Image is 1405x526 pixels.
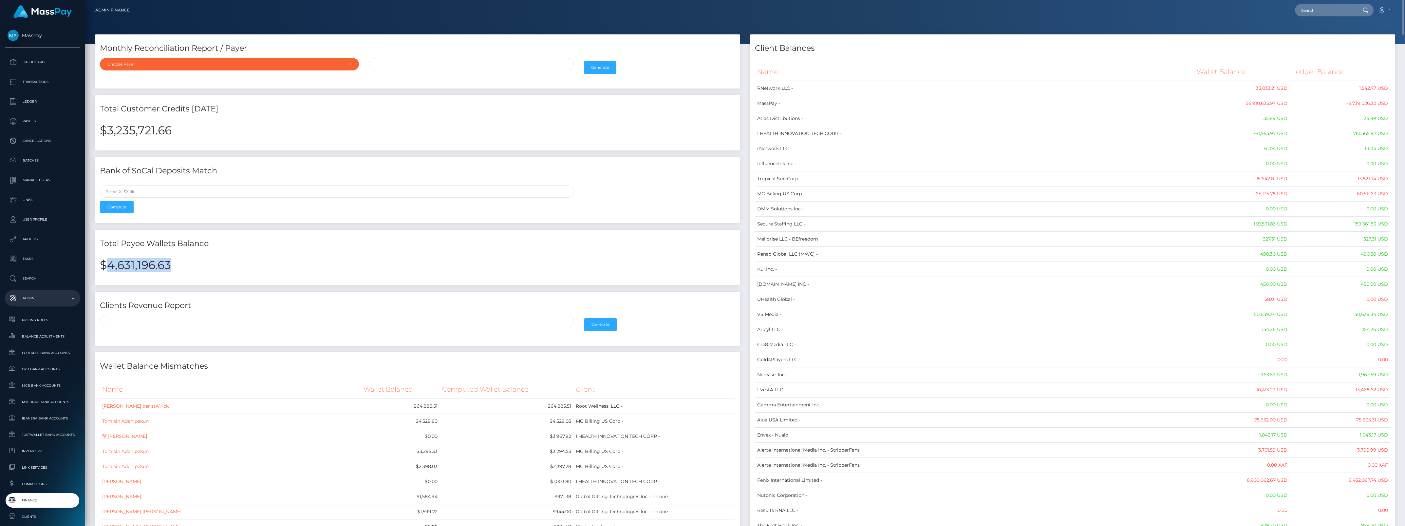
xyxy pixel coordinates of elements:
td: 0.00 USD [1194,156,1290,171]
td: Results RNA LLC - [755,503,1194,518]
span: MassPay [5,32,80,38]
td: $3,295.33 [361,444,440,459]
span: Link Services [8,464,78,471]
a: Links [5,192,80,208]
td: $64,886.51 [361,399,440,414]
td: 15,642.81 USD [1194,171,1290,186]
span: Fortress Bank Accounts [8,349,78,357]
p: Dashboard [8,57,78,67]
td: 159,561.83 USD [1194,217,1290,232]
td: 58.01 USD [1194,292,1290,307]
td: VS Media - [755,307,1194,322]
h2: $4,631,196.63 [100,258,735,272]
td: 3,700.99 USD [1290,443,1390,458]
td: Kul Inc. - [755,262,1194,277]
td: I HEALTH INNOVATION TECH CORP - [755,126,1194,141]
a: Tomisin Adenipekun [102,418,149,424]
td: Atlas Distributions - [755,111,1194,126]
a: Transactions [5,74,80,90]
td: MG Billing US Corp - [573,444,735,459]
a: Tomisin Adenipekun [102,463,149,469]
td: RNetwork LLC - [755,81,1194,96]
td: 0.00 USD [1194,337,1290,352]
h4: Total Customer Credits [DATE] [100,103,735,115]
td: $4,529.05 [440,414,574,429]
td: $2,398.03 [361,459,440,474]
td: 65,135.78 USD [1194,186,1290,202]
a: MCB Bank Accounts [5,379,80,393]
td: Alerte International Media Inc. - StripperFans [755,458,1194,473]
span: MyEUPay Bank Accounts [8,398,78,406]
td: 0.00 [1194,503,1290,518]
td: MG Billing US Corp - [573,414,735,429]
a: Admin Finance [95,3,130,17]
td: 1,043.17 USD [1194,428,1290,443]
img: MassPay [8,30,19,41]
td: Global Gifting Technologies Inc - Throne [573,504,735,519]
td: Gamma Entertainment Inc. - [755,398,1194,413]
td: 0.00 USD [1290,337,1390,352]
td: 0.00 USD [1290,292,1390,307]
td: Root Wellness, LLC - [573,399,735,414]
p: Admin [8,293,78,303]
span: CRB Bank Accounts [8,365,78,373]
h4: Monthly Reconciliation Report / Payer [100,43,735,54]
button: Compute [100,201,134,213]
td: 0.00 USD [1290,202,1390,217]
a: [PERSON_NAME] [102,478,141,484]
span: JustWallet Bank Accounts [8,431,78,438]
td: $0.00 [361,474,440,489]
a: Cancellations [5,133,80,149]
td: Cre8 Media LLC - [755,337,1194,352]
td: 327.31 USD [1290,232,1390,247]
p: Links [8,195,78,205]
td: 0.00 XAF [1290,458,1390,473]
a: Clients [5,510,80,524]
button: Generate [584,61,616,74]
p: Payees [8,116,78,126]
td: UzestA LLC - [755,382,1194,398]
td: MassPay - [755,96,1194,111]
td: I HEALTH INNOVATION TECH CORP - [573,474,735,489]
p: User Profile [8,215,78,224]
p: Taxes [8,254,78,264]
p: Search [8,274,78,283]
h4: Wallet Balance Mismatches [100,360,735,372]
td: 8,600,062.67 USD [1194,473,1290,488]
a: Pricing Rules [5,313,80,327]
td: 490.30 USD [1290,247,1390,262]
span: MCB Bank Accounts [8,382,78,389]
td: $64,885.51 [440,399,574,414]
p: Manage Users [8,175,78,185]
a: Tomisin Adenipekun [102,448,149,454]
td: $3,967.92 [440,429,574,444]
td: 761,565.97 USD [1194,126,1290,141]
a: Admin [5,290,80,306]
td: $1,599.22 [361,504,440,519]
td: 0.00 USD [1194,398,1290,413]
p: Ledger [8,97,78,107]
td: Secure Staffing LLC - [755,217,1194,232]
input: Search... [1295,4,1357,16]
span: Finance [8,497,78,504]
a: API Keys [5,231,80,247]
td: 0.00 USD [1290,262,1390,277]
td: 0.00 USD [1290,156,1390,171]
td: Alerte International Media Inc. - StripperFans [755,443,1194,458]
td: 61.04 USD [1194,141,1290,156]
a: Link Services [5,460,80,475]
th: Wallet Balance [1194,63,1290,81]
a: Commissions [5,477,80,491]
td: 761,565.97 USD [1290,126,1390,141]
td: 159,561.83 USD [1290,217,1390,232]
button: Choose Payer [100,58,359,70]
td: Arieyl LLC - [755,322,1194,337]
a: Dashboard [5,54,80,70]
td: 13,468.62 USD [1290,382,1390,398]
td: 0.00 [1290,352,1390,367]
a: Ibanera Bank Accounts [5,411,80,425]
td: $3,294.53 [440,444,574,459]
td: Global Gifting Technologies Inc - Throne [573,489,735,504]
td: 0.00 USD [1194,488,1290,503]
td: 450.00 USD [1290,277,1390,292]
